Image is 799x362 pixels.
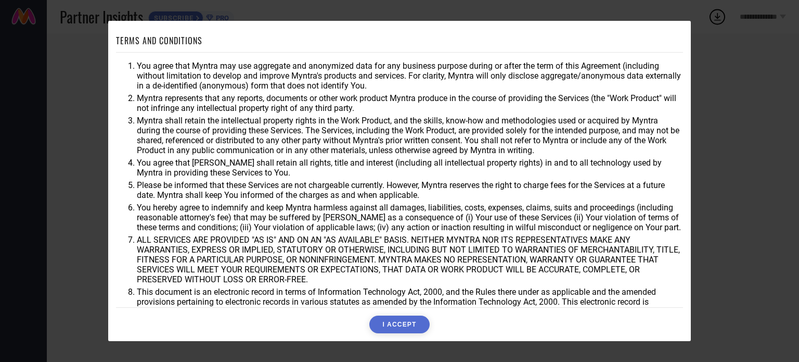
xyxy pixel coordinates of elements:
button: I ACCEPT [369,316,429,333]
li: ALL SERVICES ARE PROVIDED "AS IS" AND ON AN "AS AVAILABLE" BASIS. NEITHER MYNTRA NOR ITS REPRESEN... [137,235,683,284]
h1: TERMS AND CONDITIONS [116,34,202,47]
li: Myntra represents that any reports, documents or other work product Myntra produce in the course ... [137,93,683,113]
li: You hereby agree to indemnify and keep Myntra harmless against all damages, liabilities, costs, e... [137,203,683,232]
li: You agree that [PERSON_NAME] shall retain all rights, title and interest (including all intellect... [137,158,683,178]
li: Please be informed that these Services are not chargeable currently. However, Myntra reserves the... [137,180,683,200]
li: Myntra shall retain the intellectual property rights in the Work Product, and the skills, know-ho... [137,116,683,155]
li: You agree that Myntra may use aggregate and anonymized data for any business purpose during or af... [137,61,683,91]
li: This document is an electronic record in terms of Information Technology Act, 2000, and the Rules... [137,287,683,317]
